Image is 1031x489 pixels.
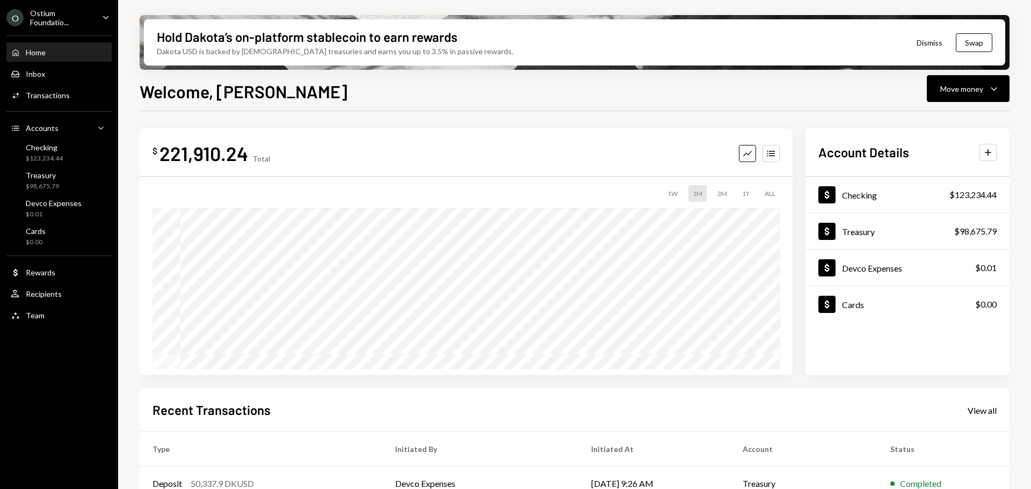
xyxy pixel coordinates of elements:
th: Account [730,432,877,466]
a: Home [6,42,112,62]
div: Cards [26,227,46,236]
a: Inbox [6,64,112,83]
h2: Recent Transactions [153,401,271,419]
a: Treasury$98,675.79 [805,213,1010,249]
div: Recipients [26,289,62,298]
div: Transactions [26,91,70,100]
button: Dismiss [903,30,956,55]
a: Checking$123,234.44 [6,140,112,165]
div: $123,234.44 [26,154,63,163]
a: Recipients [6,284,112,303]
a: Cards$0.00 [805,286,1010,322]
h2: Account Details [818,143,909,161]
div: 1M [688,185,707,202]
div: Rewards [26,268,55,277]
a: Treasury$98,675.79 [6,167,112,193]
div: Hold Dakota’s on-platform stablecoin to earn rewards [157,28,458,46]
a: Devco Expenses$0.01 [6,195,112,221]
div: Checking [842,190,877,200]
a: View all [968,404,997,416]
div: Home [26,48,46,57]
div: Ostium Foundatio... [30,9,93,27]
div: $ [153,145,157,156]
a: Cards$0.00 [6,223,112,249]
div: $0.00 [975,298,997,311]
h1: Welcome, [PERSON_NAME] [140,81,347,102]
div: View all [968,405,997,416]
div: Devco Expenses [26,199,82,208]
th: Type [140,432,382,466]
div: 3M [713,185,731,202]
div: O [6,9,24,26]
a: Devco Expenses$0.01 [805,250,1010,286]
div: Devco Expenses [842,263,902,273]
div: Treasury [26,171,59,180]
div: Dakota USD is backed by [DEMOGRAPHIC_DATA] treasuries and earns you up to 3.5% in passive rewards. [157,46,513,57]
div: Accounts [26,123,59,133]
div: Inbox [26,69,45,78]
a: Rewards [6,262,112,282]
a: Team [6,305,112,325]
div: $98,675.79 [26,182,59,191]
th: Initiated At [578,432,730,466]
div: $98,675.79 [954,225,997,238]
div: $0.01 [26,210,82,219]
div: Team [26,311,45,320]
div: 1Y [738,185,754,202]
div: $0.01 [975,261,997,274]
div: Cards [842,300,864,310]
div: 1W [663,185,682,202]
div: Move money [940,83,983,94]
div: Total [252,154,270,163]
th: Initiated By [382,432,578,466]
button: Move money [927,75,1010,102]
th: Status [877,432,1010,466]
div: 221,910.24 [159,141,248,165]
a: Transactions [6,85,112,105]
div: $0.00 [26,238,46,247]
a: Accounts [6,118,112,137]
button: Swap [956,33,992,52]
a: Checking$123,234.44 [805,177,1010,213]
div: Checking [26,143,63,152]
div: ALL [760,185,780,202]
div: Treasury [842,227,875,237]
div: $123,234.44 [949,188,997,201]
